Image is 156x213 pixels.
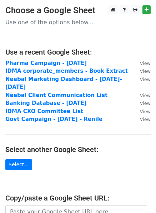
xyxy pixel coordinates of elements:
[5,92,107,98] a: Neebal Client Communication List
[140,101,151,106] small: View
[5,5,151,16] h3: Choose a Google Sheet
[140,117,151,122] small: View
[5,19,151,26] p: Use one of the options below...
[133,92,151,98] a: View
[133,100,151,106] a: View
[133,60,151,66] a: View
[140,93,151,98] small: View
[133,116,151,122] a: View
[5,116,102,122] a: Govt Campaign - [DATE] - Renile
[5,60,87,66] a: Pharma Campaign - [DATE]
[133,108,151,115] a: View
[140,109,151,114] small: View
[5,68,128,74] a: IDMA corporate_members - Book Extract
[5,159,32,170] a: Select...
[5,100,87,106] a: Banking Database - [DATE]
[133,76,151,82] a: View
[5,108,83,115] a: IDMA CXO Committee List
[5,145,151,154] h4: Select another Google Sheet:
[140,69,151,74] small: View
[5,48,151,56] h4: Use a recent Google Sheet:
[140,77,151,82] small: View
[140,61,151,66] small: View
[5,76,122,91] a: Neebal Marketing Dashboard - [DATE]-[DATE]
[5,194,151,202] h4: Copy/paste a Google Sheet URL:
[133,68,151,74] a: View
[120,179,156,213] iframe: Chat Widget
